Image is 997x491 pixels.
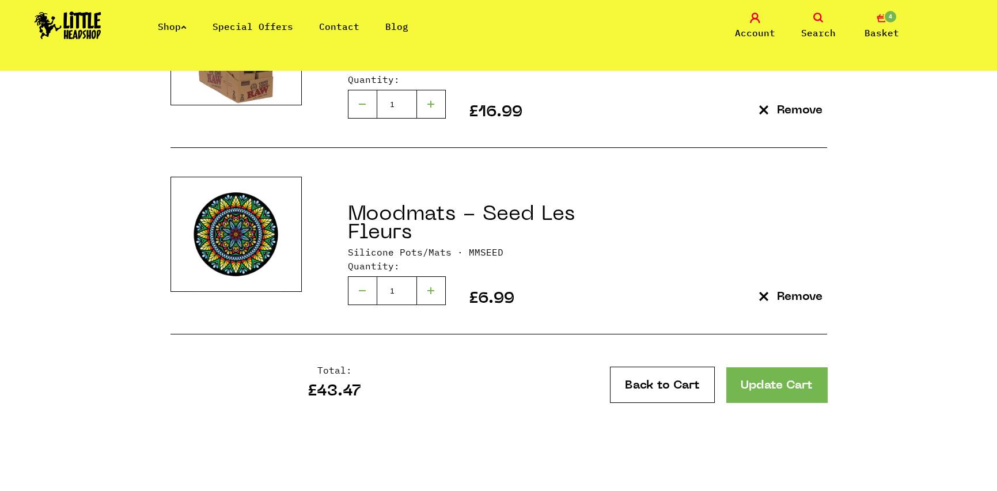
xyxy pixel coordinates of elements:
span: 4 [884,10,897,24]
a: Blog [385,21,408,32]
a: Shop [158,21,187,32]
span: Search [801,26,836,40]
label: Quantity: [348,259,400,273]
span: Category [348,246,463,258]
p: Total: [170,363,499,377]
img: Little Head Shop Logo [35,12,101,39]
button: Remove [755,103,827,119]
a: Search [790,13,847,40]
p: Remove [777,105,822,117]
a: Update Cart [726,367,827,402]
img: Product [190,177,281,291]
a: Special Offers [213,21,293,32]
a: Moodmats - Seed Les Fleurs [348,205,575,243]
p: £43.47 [170,386,499,398]
label: Quantity: [348,73,400,86]
p: £16.99 [469,106,522,119]
a: Back to Cart [610,367,715,403]
span: SKU [469,246,503,258]
p: Remove [777,291,822,303]
a: 4 Basket [853,13,911,40]
span: Account [735,26,775,40]
span: Basket [865,26,899,40]
p: £6.99 [469,293,514,305]
a: Contact [319,21,359,32]
button: Remove [755,290,827,305]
